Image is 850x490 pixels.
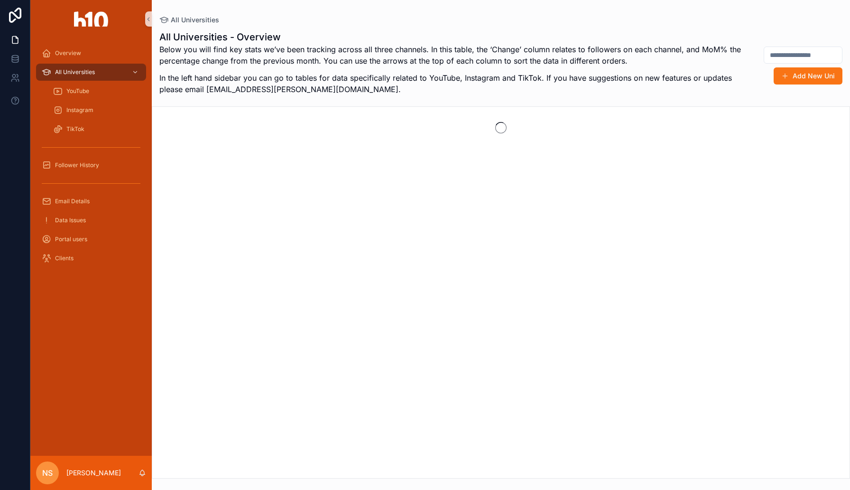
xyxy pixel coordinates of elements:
a: Data Issues [36,212,146,229]
p: [PERSON_NAME] [66,468,121,478]
span: Portal users [55,236,87,243]
img: App logo [74,11,108,27]
p: In the left hand sidebar you can go to tables for data specifically related to YouTube, Instagram... [159,72,750,95]
span: Overview [55,49,81,57]
span: Follower History [55,161,99,169]
a: Clients [36,250,146,267]
h1: All Universities - Overview [159,30,750,44]
span: Email Details [55,198,90,205]
span: All Universities [171,15,219,25]
a: Instagram [47,102,146,119]
span: Clients [55,254,74,262]
a: All Universities [36,64,146,81]
button: Add New Uni [774,67,842,85]
a: Email Details [36,193,146,210]
p: Below you will find key stats we’ve been tracking across all three channels. In this table, the ‘... [159,44,750,66]
a: Follower History [36,157,146,174]
span: Data Issues [55,217,86,224]
a: All Universities [159,15,219,25]
a: TikTok [47,121,146,138]
a: Overview [36,45,146,62]
span: YouTube [66,87,89,95]
a: Portal users [36,231,146,248]
span: All Universities [55,68,95,76]
span: NS [42,467,53,479]
span: Instagram [66,106,93,114]
a: YouTube [47,83,146,100]
span: TikTok [66,125,84,133]
div: scrollable content [30,38,152,279]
